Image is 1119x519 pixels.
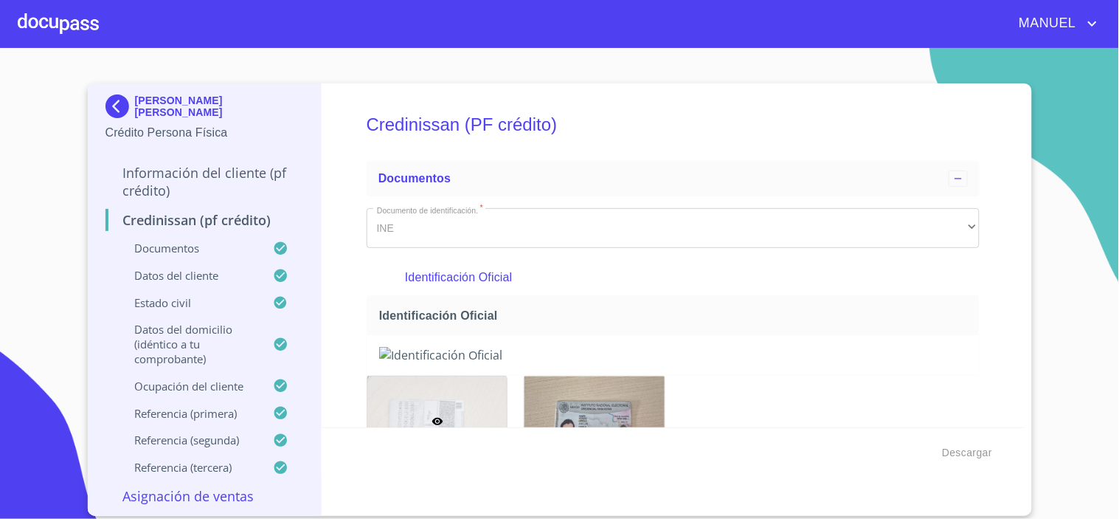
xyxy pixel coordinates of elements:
[405,269,940,286] p: Identificación Oficial
[105,124,304,142] p: Crédito Persona Física
[524,377,665,466] img: Identificación Oficial
[135,94,304,118] p: [PERSON_NAME] [PERSON_NAME]
[105,322,274,366] p: Datos del domicilio (idéntico a tu comprobante)
[105,268,274,283] p: Datos del cliente
[1008,12,1101,35] button: account of current user
[367,161,980,196] div: Documentos
[367,94,980,155] h5: Credinissan (PF crédito)
[105,164,304,199] p: Información del cliente (PF crédito)
[105,487,304,505] p: Asignación de Ventas
[105,379,274,393] p: Ocupación del Cliente
[942,444,992,462] span: Descargar
[105,211,304,229] p: Credinissan (PF crédito)
[1008,12,1084,35] span: MANUEL
[105,406,274,421] p: Referencia (primera)
[105,94,304,124] div: [PERSON_NAME] [PERSON_NAME]
[379,308,973,323] span: Identificación Oficial
[105,241,274,255] p: Documentos
[105,433,274,447] p: Referencia (segunda)
[378,172,451,185] span: Documentos
[105,295,274,310] p: Estado civil
[367,208,980,248] div: INE
[936,439,998,467] button: Descargar
[105,94,135,118] img: Docupass spot blue
[105,460,274,475] p: Referencia (tercera)
[379,347,967,363] img: Identificación Oficial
